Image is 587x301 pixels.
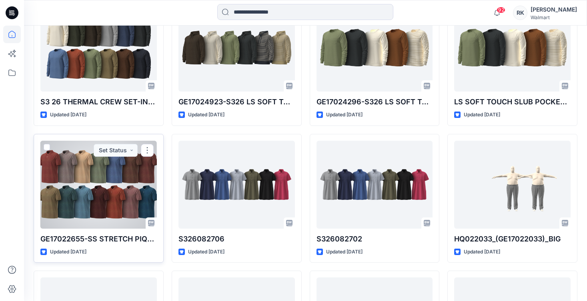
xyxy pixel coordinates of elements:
[178,96,295,108] p: GE17024923-S326 LS SOFT TOUCH SLUB HOODIE-REG
[188,248,224,256] p: Updated [DATE]
[454,4,571,92] a: LS SOFT TOUCH SLUB POCKET RAGLON TEE-REG
[317,4,433,92] a: GE17024296-S326 LS SOFT TOUCH SLUB POCKET TEE
[40,233,157,245] p: GE17022655-SS STRETCH PIQUE POLO
[50,111,86,119] p: Updated [DATE]
[188,111,224,119] p: Updated [DATE]
[531,5,577,14] div: [PERSON_NAME]
[454,141,571,229] a: HQ022033_(GE17022033)_BIG
[50,248,86,256] p: Updated [DATE]
[454,233,571,245] p: HQ022033_(GE17022033)_BIG
[513,6,527,20] div: RK
[40,96,157,108] p: S3 26 THERMAL CREW SET-IN (REG)-DT WAFFLE_OPT-1
[497,7,505,13] span: 92
[40,4,157,92] a: S3 26 THERMAL CREW SET-IN (REG)-DT WAFFLE_OPT-1
[317,233,433,245] p: S326082702
[317,141,433,229] a: S326082702
[178,4,295,92] a: GE17024923-S326 LS SOFT TOUCH SLUB HOODIE-REG
[40,141,157,229] a: GE17022655-SS STRETCH PIQUE POLO
[326,111,363,119] p: Updated [DATE]
[464,248,500,256] p: Updated [DATE]
[531,14,577,20] div: Walmart
[178,233,295,245] p: S326082706
[454,96,571,108] p: LS SOFT TOUCH SLUB POCKET [PERSON_NAME] TEE-REG
[464,111,500,119] p: Updated [DATE]
[317,96,433,108] p: GE17024296-S326 LS SOFT TOUCH SLUB POCKET TEE
[326,248,363,256] p: Updated [DATE]
[178,141,295,229] a: S326082706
